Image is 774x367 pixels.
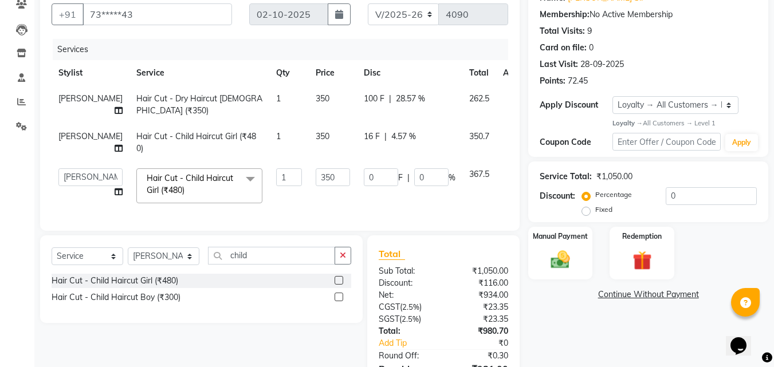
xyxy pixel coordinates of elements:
[612,119,643,127] strong: Loyalty →
[384,131,387,143] span: |
[370,277,443,289] div: Discount:
[612,133,721,151] input: Enter Offer / Coupon Code
[136,93,262,116] span: Hair Cut - Dry Haircut [DEMOGRAPHIC_DATA] (₹350)
[443,350,517,362] div: ₹0.30
[82,3,232,25] input: Search by Name/Mobile/Email/Code
[443,289,517,301] div: ₹934.00
[540,99,612,111] div: Apply Discount
[540,25,585,37] div: Total Visits:
[136,131,256,153] span: Hair Cut - Child Haircut Girl (₹480)
[725,134,758,151] button: Apply
[184,185,190,195] a: x
[370,265,443,277] div: Sub Total:
[531,289,766,301] a: Continue Without Payment
[443,277,517,289] div: ₹116.00
[208,247,335,265] input: Search or Scan
[595,190,632,200] label: Percentage
[540,190,575,202] div: Discount:
[568,75,588,87] div: 72.45
[402,302,419,311] span: 2.5%
[276,131,281,141] span: 1
[129,60,269,86] th: Service
[443,265,517,277] div: ₹1,050.00
[379,302,400,312] span: CGST
[469,131,489,141] span: 350.7
[364,93,384,105] span: 100 F
[391,131,416,143] span: 4.57 %
[627,248,658,272] img: _gift.svg
[726,321,763,356] iframe: chat widget
[389,93,391,105] span: |
[58,131,123,141] span: [PERSON_NAME]
[580,58,624,70] div: 28-09-2025
[316,131,329,141] span: 350
[540,75,565,87] div: Points:
[52,60,129,86] th: Stylist
[370,301,443,313] div: ( )
[533,231,588,242] label: Manual Payment
[396,93,425,105] span: 28.57 %
[52,3,84,25] button: +91
[456,337,517,349] div: ₹0
[540,42,587,54] div: Card on file:
[469,93,489,104] span: 262.5
[58,93,123,104] span: [PERSON_NAME]
[462,60,496,86] th: Total
[370,289,443,301] div: Net:
[587,25,592,37] div: 9
[612,119,757,128] div: All Customers → Level 1
[52,275,178,287] div: Hair Cut - Child Haircut Girl (₹480)
[540,9,590,21] div: Membership:
[443,301,517,313] div: ₹23.35
[309,60,357,86] th: Price
[269,60,309,86] th: Qty
[370,313,443,325] div: ( )
[496,60,534,86] th: Action
[276,93,281,104] span: 1
[52,291,180,303] div: Hair Cut - Child Haircut Boy (₹300)
[540,171,592,183] div: Service Total:
[540,9,757,21] div: No Active Membership
[540,58,578,70] div: Last Visit:
[469,169,489,179] span: 367.5
[398,172,403,184] span: F
[407,172,410,184] span: |
[370,337,455,349] a: Add Tip
[370,350,443,362] div: Round Off:
[402,314,419,323] span: 2.5%
[370,325,443,337] div: Total:
[357,60,462,86] th: Disc
[53,39,517,60] div: Services
[622,231,662,242] label: Redemption
[443,313,517,325] div: ₹23.35
[147,173,233,195] span: Hair Cut - Child Haircut Girl (₹480)
[364,131,380,143] span: 16 F
[379,314,399,324] span: SGST
[589,42,594,54] div: 0
[596,171,632,183] div: ₹1,050.00
[545,248,576,270] img: _cash.svg
[540,136,612,148] div: Coupon Code
[443,325,517,337] div: ₹980.70
[449,172,455,184] span: %
[316,93,329,104] span: 350
[379,248,405,260] span: Total
[595,204,612,215] label: Fixed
